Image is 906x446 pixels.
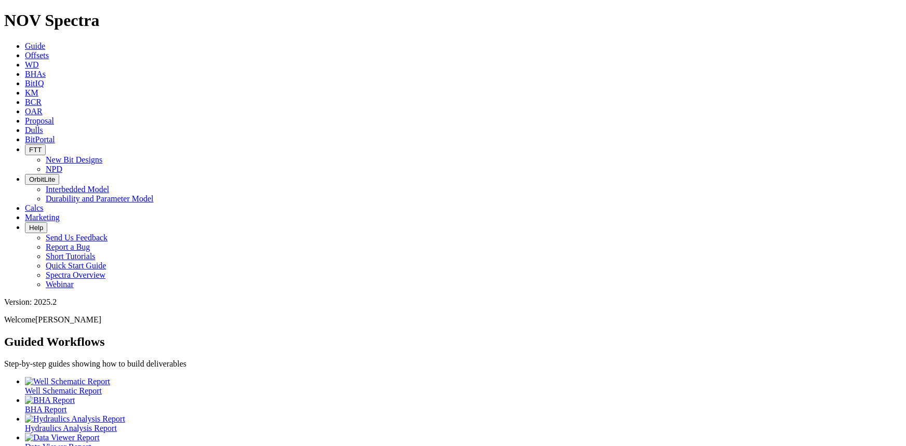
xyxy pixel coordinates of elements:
a: KM [25,88,38,97]
a: Send Us Feedback [46,233,107,242]
p: Welcome [4,315,902,325]
a: Interbedded Model [46,185,109,194]
a: BitPortal [25,135,55,144]
a: Calcs [25,204,44,212]
a: New Bit Designs [46,155,102,164]
span: Well Schematic Report [25,386,102,395]
h1: NOV Spectra [4,11,902,30]
a: Report a Bug [46,242,90,251]
a: Webinar [46,280,74,289]
p: Step-by-step guides showing how to build deliverables [4,359,902,369]
img: Well Schematic Report [25,377,110,386]
img: BHA Report [25,396,75,405]
a: Quick Start Guide [46,261,106,270]
span: FTT [29,146,42,154]
a: NPD [46,165,62,173]
span: [PERSON_NAME] [35,315,101,324]
a: OAR [25,107,43,116]
a: Guide [25,42,45,50]
span: Hydraulics Analysis Report [25,424,117,433]
button: OrbitLite [25,174,59,185]
button: Help [25,222,47,233]
a: Durability and Parameter Model [46,194,154,203]
a: Short Tutorials [46,252,96,261]
a: Well Schematic Report Well Schematic Report [25,377,902,395]
img: Hydraulics Analysis Report [25,414,125,424]
button: FTT [25,144,46,155]
div: Version: 2025.2 [4,298,902,307]
a: BitIQ [25,79,44,88]
a: Hydraulics Analysis Report Hydraulics Analysis Report [25,414,902,433]
span: OrbitLite [29,175,55,183]
span: Help [29,224,43,232]
a: BHA Report BHA Report [25,396,902,414]
a: Spectra Overview [46,271,105,279]
a: BCR [25,98,42,106]
img: Data Viewer Report [25,433,100,442]
a: Proposal [25,116,54,125]
span: BHA Report [25,405,66,414]
a: Offsets [25,51,49,60]
a: BHAs [25,70,46,78]
a: Dulls [25,126,43,134]
h2: Guided Workflows [4,335,902,349]
a: Marketing [25,213,60,222]
a: WD [25,60,39,69]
